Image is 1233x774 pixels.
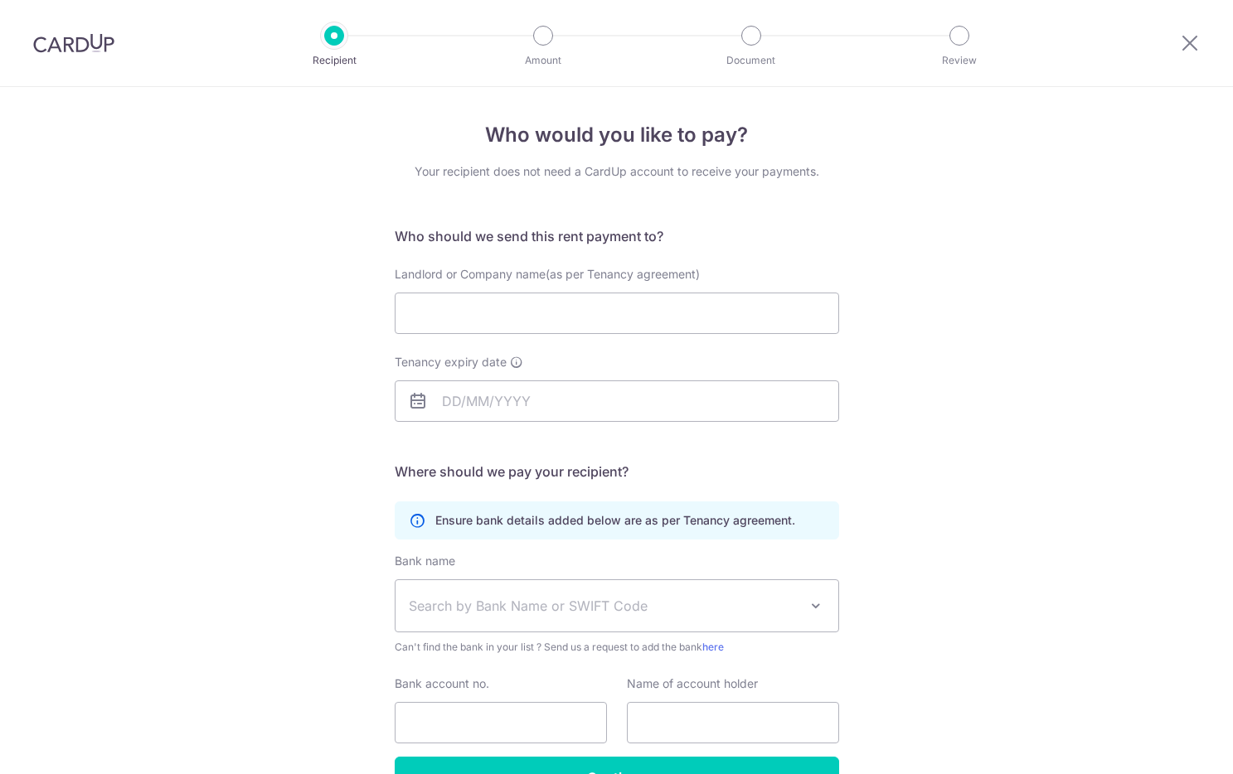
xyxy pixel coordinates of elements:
[395,163,839,180] div: Your recipient does not need a CardUp account to receive your payments.
[395,553,455,569] label: Bank name
[409,596,799,616] span: Search by Bank Name or SWIFT Code
[395,380,839,422] input: DD/MM/YYYY
[435,512,795,529] p: Ensure bank details added below are as per Tenancy agreement.
[395,226,839,246] h5: Who should we send this rent payment to?
[395,267,700,281] span: Landlord or Company name(as per Tenancy agreement)
[395,675,489,692] label: Bank account no.
[395,462,839,481] h5: Where should we pay your recipient?
[395,354,507,370] span: Tenancy expiry date
[627,675,758,692] label: Name of account holder
[482,52,604,69] p: Amount
[395,639,839,655] span: Can't find the bank in your list ? Send us a request to add the bank
[690,52,813,69] p: Document
[702,641,724,653] a: here
[273,52,396,69] p: Recipient
[395,120,839,150] h4: Who would you like to pay?
[33,33,114,53] img: CardUp
[898,52,1021,69] p: Review
[1126,724,1216,766] iframe: Opens a widget where you can find more information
